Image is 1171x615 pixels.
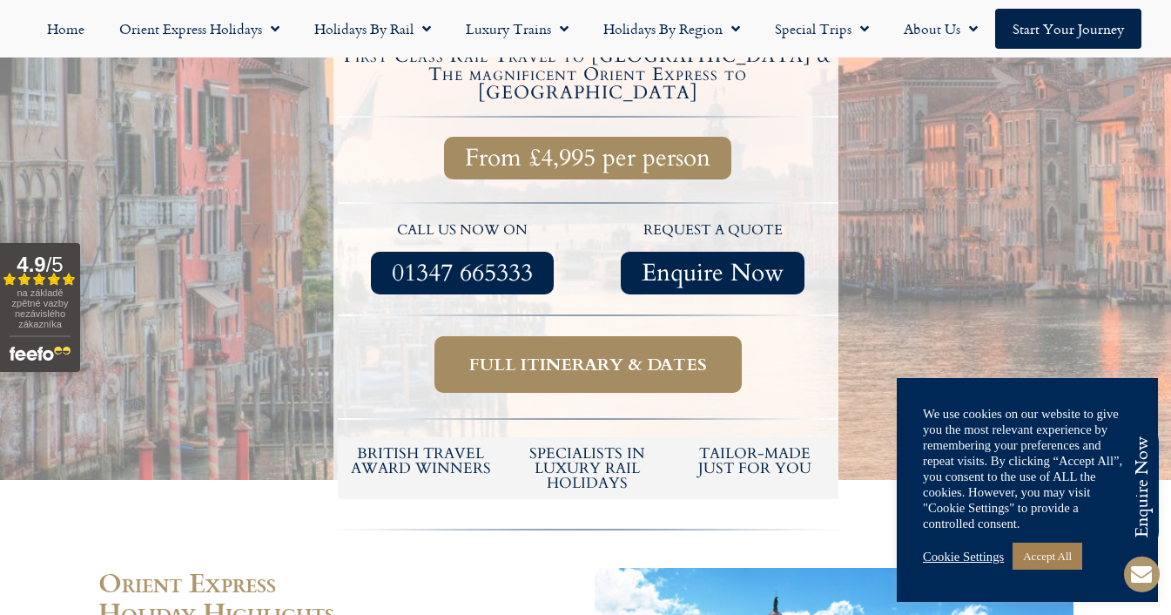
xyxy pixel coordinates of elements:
a: Start your Journey [995,9,1141,49]
a: From £4,995 per person [444,137,731,179]
span: Enquire Now [642,262,784,284]
div: We use cookies on our website to give you the most relevant experience by remembering your prefer... [923,406,1132,531]
h4: First Class Rail Travel to [GEOGRAPHIC_DATA] & The magnificent Orient Express to [GEOGRAPHIC_DATA] [340,47,836,102]
a: Special Trips [757,9,886,49]
h2: Orient Express [98,568,577,598]
a: Home [30,9,102,49]
a: Cookie Settings [923,549,1004,564]
a: 01347 665333 [371,252,554,294]
a: Holidays by Region [586,9,757,49]
a: Holidays by Rail [297,9,448,49]
h6: Specialists in luxury rail holidays [513,446,663,490]
a: Accept All [1013,543,1082,570]
nav: Menu [9,9,1162,49]
p: request a quote [596,220,830,242]
a: Full itinerary & dates [434,336,742,393]
span: 01347 665333 [392,262,533,284]
h5: tailor-made just for you [680,446,830,476]
h5: British Travel Award winners [347,446,496,476]
span: From £4,995 per person [465,147,710,169]
a: About Us [886,9,995,49]
a: Orient Express Holidays [102,9,297,49]
a: Luxury Trains [448,9,586,49]
a: Enquire Now [621,252,804,294]
p: call us now on [347,220,580,242]
span: Full itinerary & dates [469,354,707,375]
